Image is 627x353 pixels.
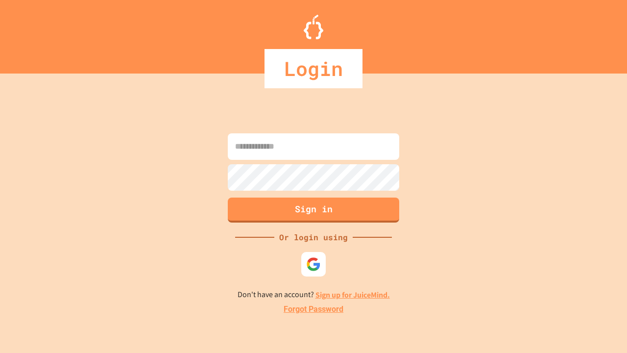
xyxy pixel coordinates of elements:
[304,15,323,39] img: Logo.svg
[265,49,362,88] div: Login
[306,257,321,272] img: google-icon.svg
[586,314,617,343] iframe: chat widget
[228,198,399,223] button: Sign in
[315,290,390,300] a: Sign up for JuiceMind.
[238,289,390,301] p: Don't have an account?
[274,231,353,243] div: Or login using
[284,303,343,315] a: Forgot Password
